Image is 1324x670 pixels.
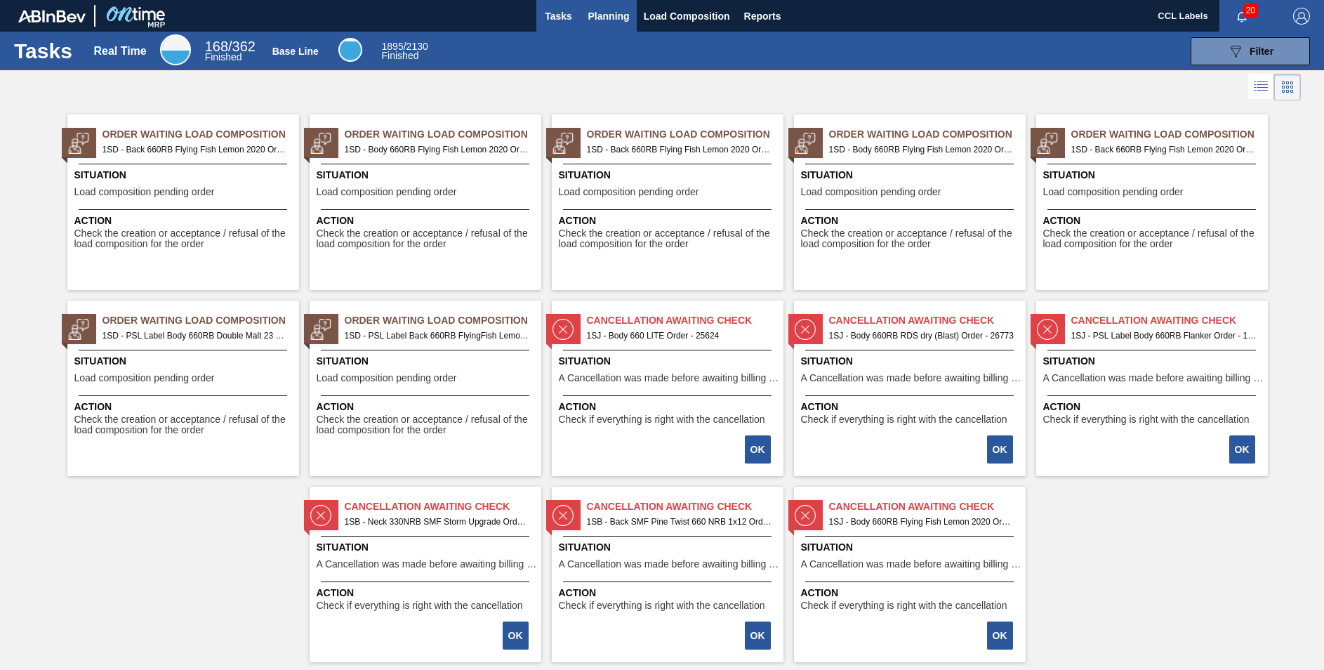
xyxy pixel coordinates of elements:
span: Check if everything is right with the cancellation [317,600,523,611]
span: 168 [205,39,228,54]
span: Situation [801,540,1022,555]
span: 1SJ - Body 660RB Flying Fish Lemon 2020 Order - 25951 [829,514,1014,530]
div: Base Line [338,38,362,62]
button: Filter [1191,37,1310,65]
span: 1SD - PSL Label Back 660RB FlyingFish Lemon PU Order - 31477 [345,328,530,343]
span: Action [74,400,296,414]
span: Action [317,400,538,414]
span: Situation [559,354,780,369]
span: Action [1043,214,1264,228]
span: Situation [317,168,538,183]
span: Action [317,214,538,228]
span: 1SD - PSL Label Body 660RB Double Malt 23 Order - 31455 [102,328,288,343]
span: Order Waiting Load Composition [345,313,541,328]
div: Real Time [160,34,191,65]
span: Load composition pending order [74,373,215,383]
span: A Cancellation was made before awaiting billing stage [317,559,538,570]
span: A Cancellation was made before awaiting billing stage [801,373,1022,383]
span: 1SD - Body 660RB Flying Fish Lemon 2020 Order - 31240 [829,142,1014,157]
span: Filter [1250,46,1273,57]
h1: Tasks [14,43,76,59]
img: status [795,133,816,154]
span: Action [317,586,538,600]
button: OK [987,435,1013,464]
img: status [795,319,816,340]
span: Situation [559,540,780,555]
span: Situation [1043,168,1264,183]
div: Complete task: 2204313 [746,620,772,651]
div: Base Line [382,42,428,60]
div: Real Time [205,41,256,62]
span: Order Waiting Load Composition [345,127,541,142]
span: Check the creation or acceptance / refusal of the load composition for the order [559,228,780,250]
div: Complete task: 2204312 [504,620,530,651]
div: Complete task: 2204182 [746,434,772,465]
span: Load composition pending order [559,187,699,197]
img: status [68,319,89,340]
span: Load composition pending order [1043,187,1184,197]
span: Action [74,214,296,228]
span: 1SJ - Body 660RB RDS dry (Blast) Order - 26773 [829,328,1014,343]
span: Check the creation or acceptance / refusal of the load composition for the order [317,228,538,250]
span: Situation [317,354,538,369]
span: Cancellation Awaiting Check [1071,313,1268,328]
span: 1SD - Back 660RB Flying Fish Lemon 2020 Order - 31012 [587,142,772,157]
span: Load composition pending order [317,373,457,383]
span: Check if everything is right with the cancellation [559,600,765,611]
img: status [1037,133,1058,154]
span: A Cancellation was made before awaiting billing stage [801,559,1022,570]
span: / 2130 [382,41,428,52]
span: Tasks [543,8,574,25]
span: Situation [74,168,296,183]
span: Check the creation or acceptance / refusal of the load composition for the order [317,414,538,436]
span: Situation [801,168,1022,183]
span: Action [1043,400,1264,414]
span: Load composition pending order [317,187,457,197]
button: OK [1229,435,1255,464]
span: Order Waiting Load Composition [587,127,783,142]
button: OK [987,622,1013,650]
img: status [1037,319,1058,340]
img: status [795,505,816,526]
span: Action [559,400,780,414]
span: Situation [559,168,780,183]
img: status [310,133,331,154]
span: 20 [1243,3,1258,18]
span: A Cancellation was made before awaiting billing stage [559,373,780,383]
span: Order Waiting Load Composition [102,127,299,142]
span: Action [559,586,780,600]
div: Card Vision [1274,74,1301,100]
span: 1SD - Back 660RB Flying Fish Lemon 2020 Order - 31242 [1071,142,1257,157]
span: Check the creation or acceptance / refusal of the load composition for the order [1043,228,1264,250]
span: Check if everything is right with the cancellation [1043,414,1250,425]
span: Cancellation Awaiting Check [587,313,783,328]
span: Order Waiting Load Composition [829,127,1026,142]
span: Order Waiting Load Composition [102,313,299,328]
span: Check the creation or acceptance / refusal of the load composition for the order [74,228,296,250]
span: Order Waiting Load Composition [1071,127,1268,142]
span: Load composition pending order [74,187,215,197]
span: Action [559,214,780,228]
img: status [552,319,574,340]
span: Finished [205,51,242,63]
span: Finished [382,50,419,61]
img: status [68,133,89,154]
img: TNhmsLtSVTkK8tSr43FrP2fwEKptu5GPRR3wAAAABJRU5ErkJggg== [18,10,86,22]
span: Load composition pending order [801,187,941,197]
span: / 362 [205,39,256,54]
span: Situation [1043,354,1264,369]
span: 1SJ - PSL Label Body 660RB Flanker Order - 18566 [1071,328,1257,343]
span: Cancellation Awaiting Check [829,499,1026,514]
span: Check the creation or acceptance / refusal of the load composition for the order [74,414,296,436]
div: Base Line [272,46,319,57]
span: Cancellation Awaiting Check [345,499,541,514]
span: Check the creation or acceptance / refusal of the load composition for the order [801,228,1022,250]
div: Complete task: 2204296 [988,434,1014,465]
button: Notifications [1219,6,1264,26]
span: Check if everything is right with the cancellation [801,414,1007,425]
span: 1SD - Back 660RB Flying Fish Lemon 2020 Order - 30779 [102,142,288,157]
span: Situation [801,354,1022,369]
img: status [552,505,574,526]
span: Load Composition [644,8,730,25]
button: OK [745,435,771,464]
